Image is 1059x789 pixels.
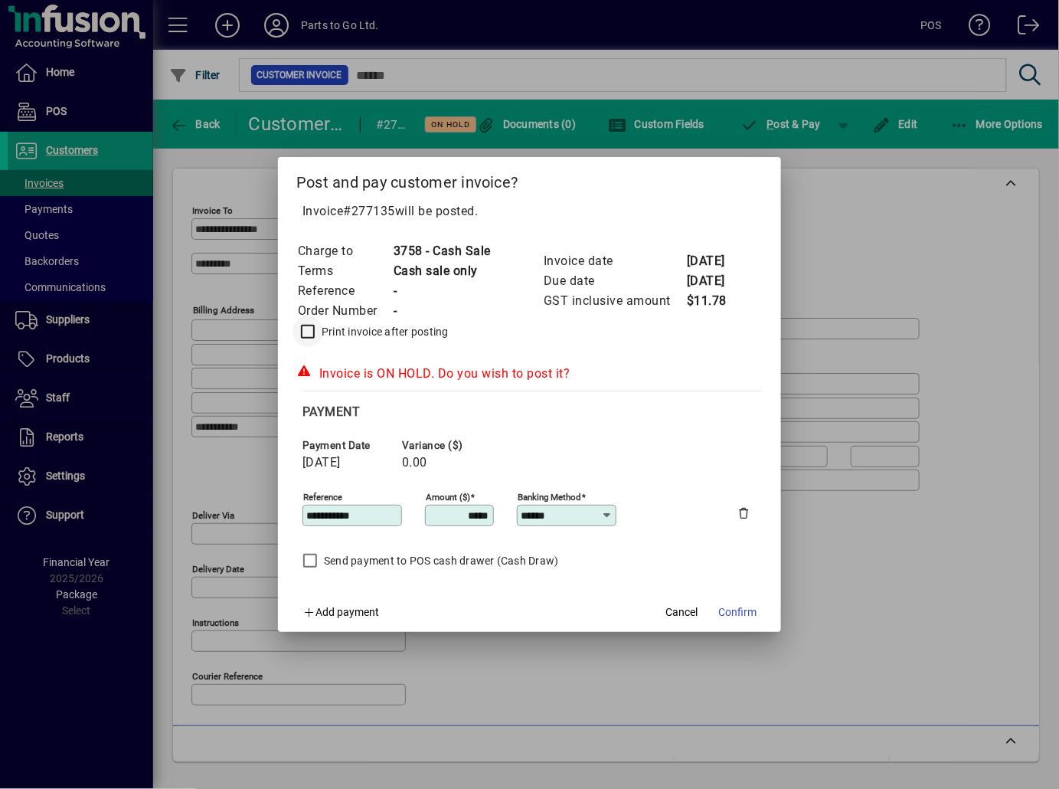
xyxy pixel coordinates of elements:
[718,604,757,620] span: Confirm
[297,281,393,301] td: Reference
[543,251,686,271] td: Invoice date
[321,553,559,568] label: Send payment to POS cash drawer (Cash Draw)
[426,492,470,503] mat-label: Amount ($)
[393,261,491,281] td: Cash sale only
[319,324,449,339] label: Print invoice after posting
[393,241,491,261] td: 3758 - Cash Sale
[543,271,686,291] td: Due date
[296,202,763,221] p: Invoice will be posted .
[686,271,747,291] td: [DATE]
[518,492,581,503] mat-label: Banking method
[296,365,763,383] div: Invoice is ON HOLD. Do you wish to post it?
[402,440,494,451] span: Variance ($)
[302,404,361,419] span: Payment
[657,598,706,626] button: Cancel
[712,598,763,626] button: Confirm
[543,291,686,311] td: GST inclusive amount
[303,492,342,503] mat-label: Reference
[297,301,393,321] td: Order Number
[296,598,386,626] button: Add payment
[278,157,781,201] h2: Post and pay customer invoice?
[686,291,747,311] td: $11.78
[686,251,747,271] td: [DATE]
[402,456,427,470] span: 0.00
[344,204,396,218] span: #277135
[297,261,393,281] td: Terms
[316,606,380,618] span: Add payment
[302,456,341,470] span: [DATE]
[393,301,491,321] td: -
[665,604,698,620] span: Cancel
[297,241,393,261] td: Charge to
[393,281,491,301] td: -
[302,440,394,451] span: Payment date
